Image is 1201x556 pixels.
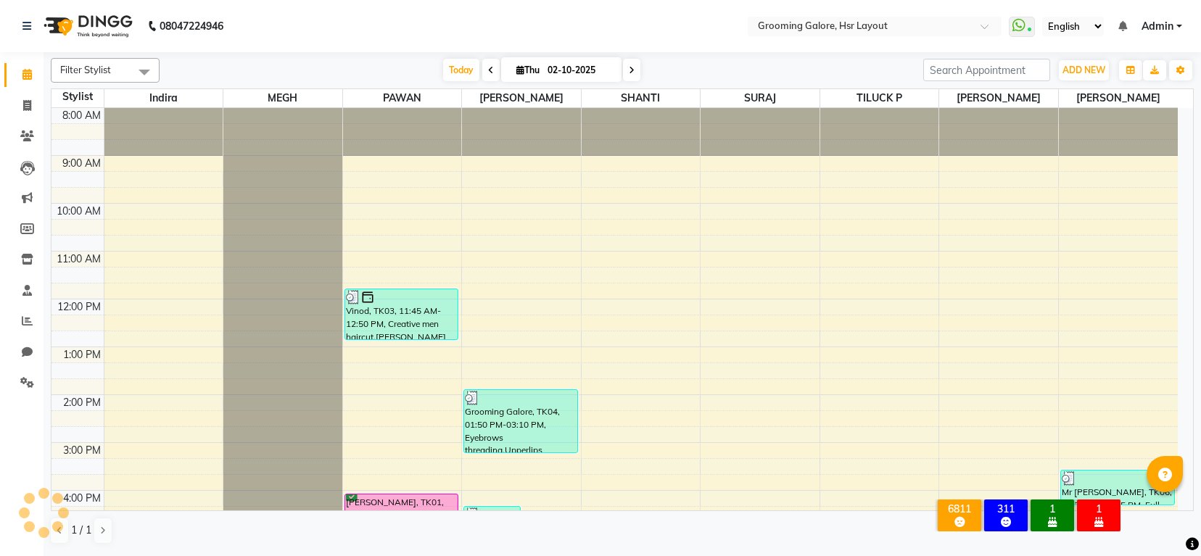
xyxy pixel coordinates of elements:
[443,59,479,81] span: Today
[462,89,581,107] span: [PERSON_NAME]
[345,494,458,541] div: [PERSON_NAME], TK01, 04:00 PM-05:00 PM, Kid's Hair Cut(boy)
[60,443,104,458] div: 3:00 PM
[104,89,223,107] span: Indira
[543,59,616,81] input: 2025-10-02
[54,252,104,267] div: 11:00 AM
[1059,60,1109,80] button: ADD NEW
[60,347,104,362] div: 1:00 PM
[939,89,1058,107] span: [PERSON_NAME]
[60,395,104,410] div: 2:00 PM
[1140,498,1186,542] iframe: chat widget
[223,89,342,107] span: MEGH
[582,89,701,107] span: SHANTI
[1059,89,1178,107] span: [PERSON_NAME]
[1142,19,1173,34] span: Admin
[345,289,458,339] div: Vinod, TK03, 11:45 AM-12:50 PM, Creative men haircut,[PERSON_NAME] desigh(craft)
[37,6,136,46] img: logo
[1080,502,1118,515] div: 1
[59,156,104,171] div: 9:00 AM
[464,390,577,452] div: Grooming Galore, TK04, 01:50 PM-03:10 PM, Eyebrows threading,Upperlips Threading,Chin Threading
[987,502,1025,515] div: 311
[71,523,91,538] span: 1 / 1
[60,491,104,506] div: 4:00 PM
[51,89,104,104] div: Stylist
[59,108,104,123] div: 8:00 AM
[54,299,104,315] div: 12:00 PM
[513,65,543,75] span: Thu
[820,89,939,107] span: TILUCK P
[701,89,820,107] span: SURAJ
[160,6,223,46] b: 08047224946
[923,59,1050,81] input: Search Appointment
[343,89,462,107] span: PAWAN
[1062,65,1105,75] span: ADD NEW
[1033,502,1071,515] div: 1
[1061,470,1174,505] div: Mr [PERSON_NAME], TK06, 03:30 PM-04:15 PM, Full legs rica waxing,Under arms rica waxing
[54,204,104,219] div: 10:00 AM
[941,502,978,515] div: 6811
[60,64,111,75] span: Filter Stylist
